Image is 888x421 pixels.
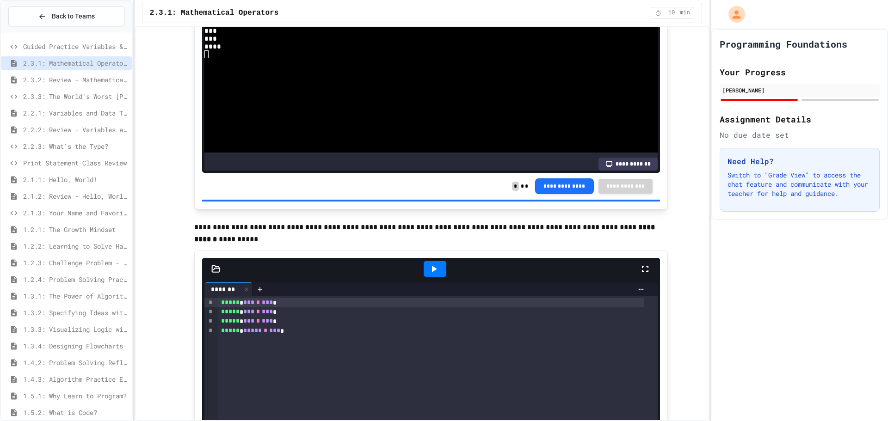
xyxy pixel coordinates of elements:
span: 2.2.1: Variables and Data Types [23,108,128,118]
span: 1.5.2: What is Code? [23,408,128,417]
span: 2.2.2: Review - Variables and Data Types [23,125,128,134]
span: 1.3.3: Visualizing Logic with Flowcharts [23,324,128,334]
span: 2.1.2: Review - Hello, World! [23,191,128,201]
span: 1.3.4: Designing Flowcharts [23,341,128,351]
h2: Assignment Details [720,113,880,126]
span: 2.3.1: Mathematical Operators [150,7,278,18]
span: 1.2.1: The Growth Mindset [23,225,128,234]
span: 1.4.3: Algorithm Practice Exercises [23,374,128,384]
div: No due date set [720,129,880,140]
span: 2.1.1: Hello, World! [23,175,128,184]
span: 1.3.1: The Power of Algorithms [23,291,128,301]
span: 1.3.2: Specifying Ideas with Pseudocode [23,308,128,317]
span: 1.2.3: Challenge Problem - The Bridge [23,258,128,268]
h1: Programming Foundations [720,37,847,50]
span: 1.4.2: Problem Solving Reflection [23,358,128,367]
span: 2.3.2: Review - Mathematical Operators [23,75,128,85]
h2: Your Progress [720,66,880,79]
span: Guided Practice Variables & Data Types [23,42,128,51]
span: 2.1.3: Your Name and Favorite Movie [23,208,128,218]
span: Print Statement Class Review [23,158,128,168]
span: 1.2.2: Learning to Solve Hard Problems [23,241,128,251]
span: 1.5.1: Why Learn to Program? [23,391,128,401]
span: min [680,9,690,17]
p: Switch to "Grade View" to access the chat feature and communicate with your teacher for help and ... [728,171,872,198]
span: 10 [664,9,679,17]
span: 2.3.3: The World's Worst [PERSON_NAME] Market [23,92,128,101]
div: [PERSON_NAME] [722,86,877,94]
h3: Need Help? [728,156,872,167]
span: 1.2.4: Problem Solving Practice [23,275,128,284]
span: Back to Teams [52,12,95,21]
div: My Account [719,4,747,25]
span: 2.3.1: Mathematical Operators [23,58,128,68]
span: 2.2.3: What's the Type? [23,141,128,151]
